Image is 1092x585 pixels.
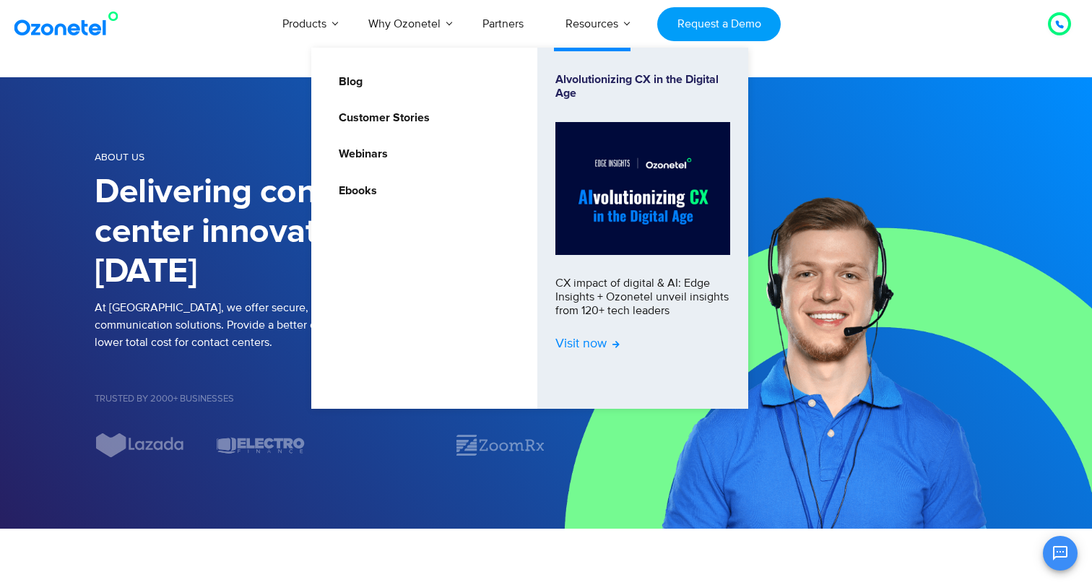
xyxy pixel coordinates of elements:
[95,394,546,404] h5: Trusted by 2000+ Businesses
[555,73,730,383] a: Alvolutionizing CX in the Digital AgeCX impact of digital & AI: Edge Insights + Ozonetel unveil i...
[95,299,546,351] p: At [GEOGRAPHIC_DATA], we offer secure, cloud-based communication solutions. Provide a better cust...
[329,182,379,200] a: Ebooks
[329,109,432,127] a: Customer Stories
[95,173,546,292] h1: Delivering contact center innovation since [DATE]
[555,122,730,255] img: Alvolutionizing.jpg
[555,337,620,352] span: Visit now
[95,433,186,458] div: 6 / 7
[329,73,365,91] a: Blog
[455,433,546,458] img: zoomrx
[95,433,186,458] img: Lazada
[214,433,305,458] div: 7 / 7
[95,151,144,163] span: About us
[335,437,426,454] div: 1 / 7
[95,433,546,458] div: Image Carousel
[329,145,390,163] a: Webinars
[1043,536,1078,571] button: Open chat
[215,433,306,458] img: electro
[455,433,546,458] div: 2 / 7
[657,7,781,41] a: Request a Demo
